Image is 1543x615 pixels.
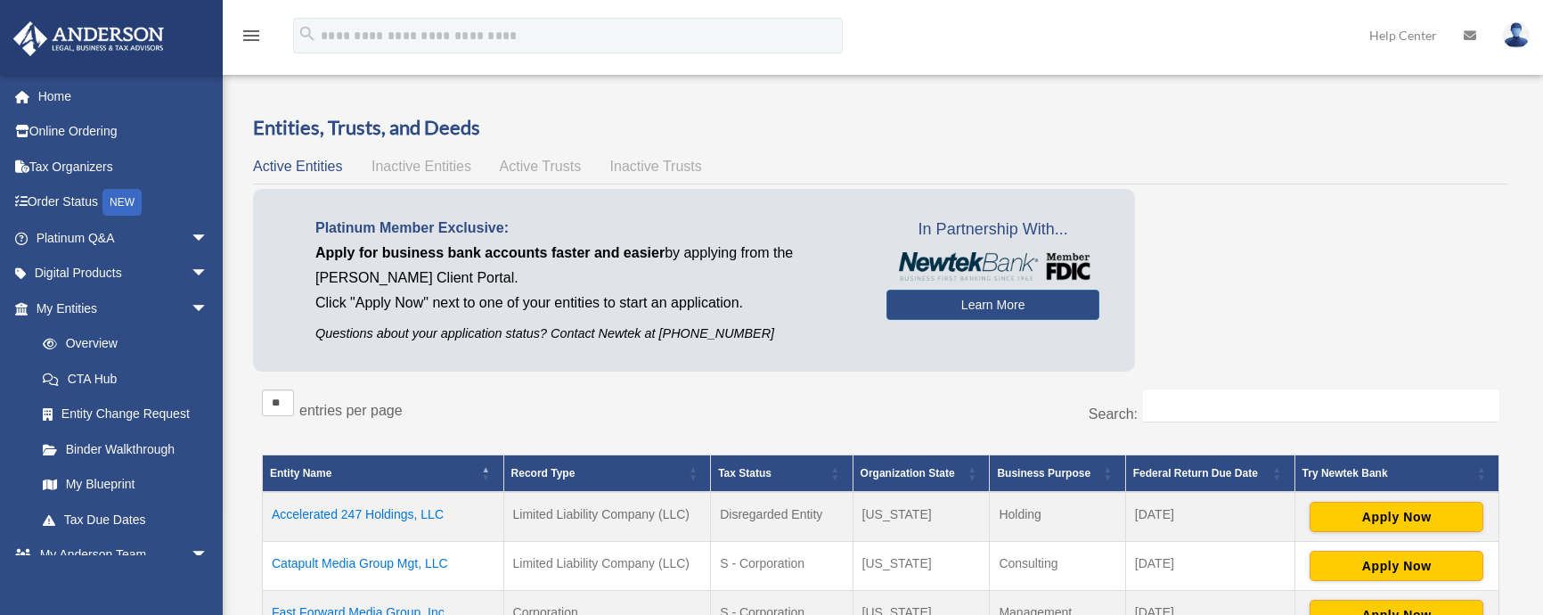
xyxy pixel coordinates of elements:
th: Federal Return Due Date: Activate to sort [1125,455,1294,493]
button: Apply Now [1310,502,1483,532]
a: Tax Organizers [12,149,235,184]
span: arrow_drop_down [191,537,226,574]
td: Disregarded Entity [711,492,853,542]
span: Entity Name [270,467,331,480]
a: Platinum Q&Aarrow_drop_down [12,220,235,256]
div: Try Newtek Bank [1302,463,1472,484]
label: entries per page [299,403,403,418]
span: arrow_drop_down [191,291,226,327]
td: Limited Liability Company (LLC) [503,492,711,542]
p: Questions about your application status? Contact Newtek at [PHONE_NUMBER] [315,323,860,345]
td: Limited Liability Company (LLC) [503,542,711,591]
span: Inactive Entities [371,159,471,174]
h3: Entities, Trusts, and Deeds [253,114,1508,142]
a: Digital Productsarrow_drop_down [12,256,235,291]
td: [DATE] [1125,492,1294,542]
th: Try Newtek Bank : Activate to sort [1294,455,1498,493]
td: Holding [990,492,1125,542]
th: Tax Status: Activate to sort [711,455,853,493]
a: Binder Walkthrough [25,431,226,467]
a: Order StatusNEW [12,184,235,221]
p: by applying from the [PERSON_NAME] Client Portal. [315,241,860,291]
i: menu [241,25,262,46]
a: menu [241,31,262,46]
button: Apply Now [1310,551,1483,581]
td: Consulting [990,542,1125,591]
span: arrow_drop_down [191,256,226,292]
a: Entity Change Request [25,397,226,432]
i: search [298,24,317,44]
a: My Entitiesarrow_drop_down [12,291,226,326]
td: Catapult Media Group Mgt, LLC [263,542,504,591]
a: Online Ordering [12,114,235,150]
span: Organization State [861,467,955,480]
a: My Anderson Teamarrow_drop_down [12,537,235,573]
th: Entity Name: Activate to invert sorting [263,455,504,493]
a: Home [12,78,235,114]
td: [US_STATE] [853,542,990,591]
a: Overview [25,326,217,362]
a: Learn More [886,290,1099,320]
a: Tax Due Dates [25,502,226,537]
div: NEW [102,189,142,216]
span: In Partnership With... [886,216,1099,244]
span: Tax Status [718,467,771,480]
span: Federal Return Due Date [1133,467,1258,480]
td: [DATE] [1125,542,1294,591]
th: Business Purpose: Activate to sort [990,455,1125,493]
span: Apply for business bank accounts faster and easier [315,245,665,260]
span: Active Trusts [500,159,582,174]
img: User Pic [1503,22,1530,48]
span: Active Entities [253,159,342,174]
img: NewtekBankLogoSM.png [895,252,1090,281]
span: Business Purpose [997,467,1090,480]
td: S - Corporation [711,542,853,591]
p: Click "Apply Now" next to one of your entities to start an application. [315,291,860,316]
span: arrow_drop_down [191,220,226,257]
th: Organization State: Activate to sort [853,455,990,493]
a: CTA Hub [25,361,226,397]
label: Search: [1089,406,1138,422]
p: Platinum Member Exclusive: [315,216,860,241]
span: Inactive Trusts [610,159,702,174]
a: My Blueprint [25,467,226,503]
span: Record Type [511,467,576,480]
img: Anderson Advisors Platinum Portal [8,21,169,56]
td: Accelerated 247 Holdings, LLC [263,492,504,542]
td: [US_STATE] [853,492,990,542]
th: Record Type: Activate to sort [503,455,711,493]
